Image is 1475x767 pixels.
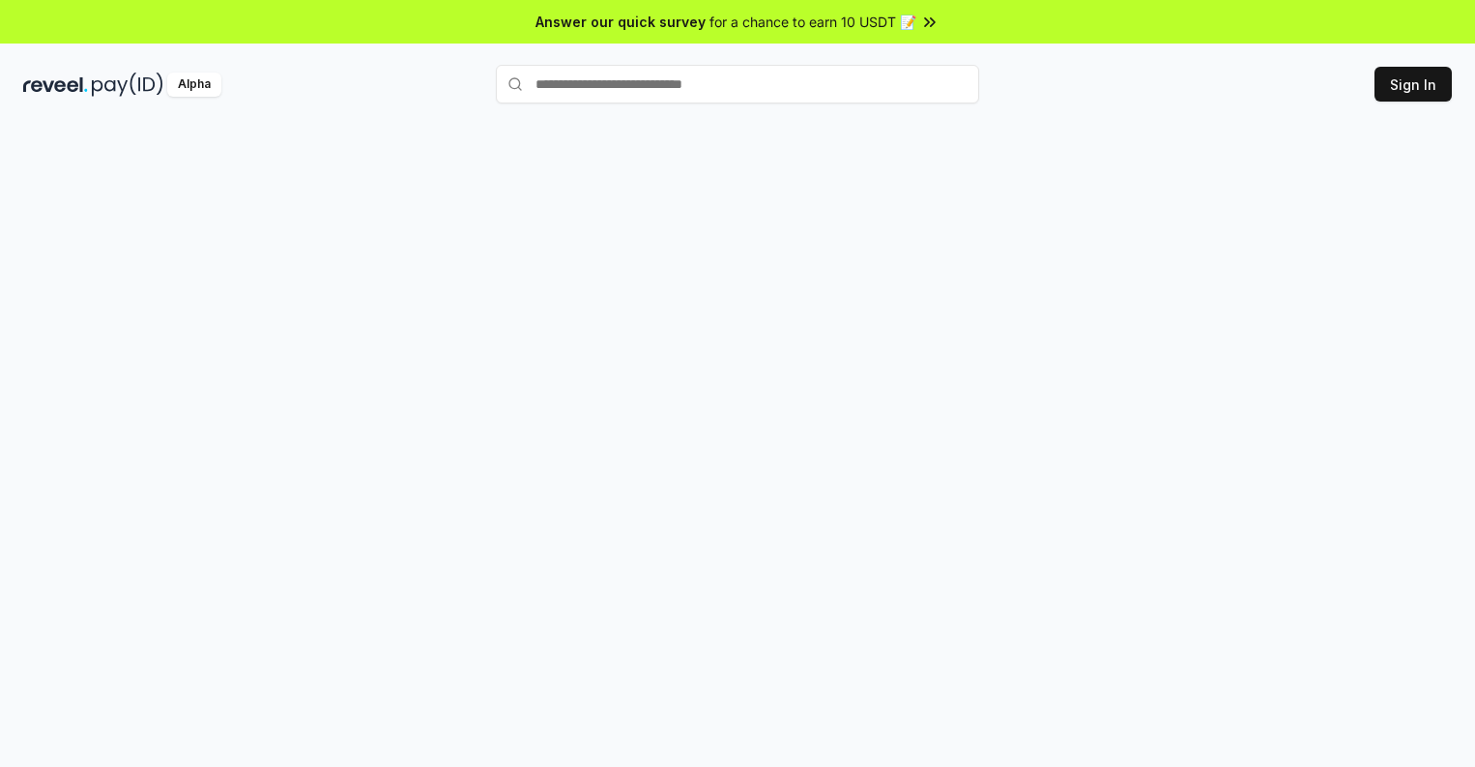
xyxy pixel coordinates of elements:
[23,73,88,97] img: reveel_dark
[92,73,163,97] img: pay_id
[1374,67,1452,102] button: Sign In
[167,73,221,97] div: Alpha
[709,12,916,32] span: for a chance to earn 10 USDT 📝
[535,12,706,32] span: Answer our quick survey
